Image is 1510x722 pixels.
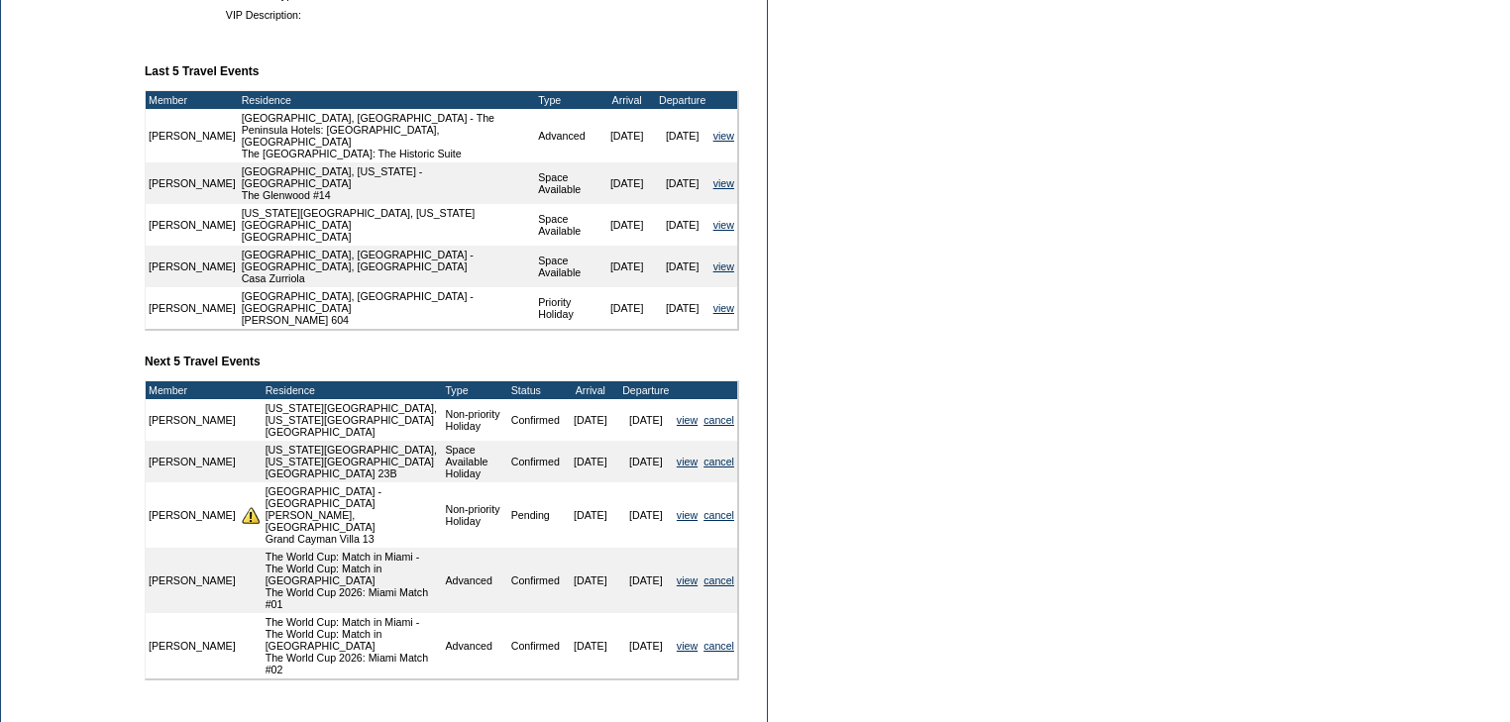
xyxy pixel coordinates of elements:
[442,613,507,678] td: Advanced
[508,399,563,441] td: Confirmed
[703,574,734,586] a: cancel
[239,91,536,109] td: Residence
[535,204,598,246] td: Space Available
[618,399,674,441] td: [DATE]
[263,482,443,548] td: [GEOGRAPHIC_DATA] - [GEOGRAPHIC_DATA][PERSON_NAME], [GEOGRAPHIC_DATA] Grand Cayman Villa 13
[146,399,239,441] td: [PERSON_NAME]
[599,109,655,162] td: [DATE]
[703,640,734,652] a: cancel
[618,482,674,548] td: [DATE]
[146,246,239,287] td: [PERSON_NAME]
[263,613,443,678] td: The World Cup: Match in Miami - The World Cup: Match in [GEOGRAPHIC_DATA] The World Cup 2026: Mia...
[618,381,674,399] td: Departure
[563,613,618,678] td: [DATE]
[599,91,655,109] td: Arrival
[146,162,239,204] td: [PERSON_NAME]
[713,130,734,142] a: view
[146,91,239,109] td: Member
[263,441,443,482] td: [US_STATE][GEOGRAPHIC_DATA], [US_STATE][GEOGRAPHIC_DATA] [GEOGRAPHIC_DATA] 23B
[599,287,655,329] td: [DATE]
[713,177,734,189] a: view
[239,246,536,287] td: [GEOGRAPHIC_DATA], [GEOGRAPHIC_DATA] - [GEOGRAPHIC_DATA], [GEOGRAPHIC_DATA] Casa Zurriola
[535,246,598,287] td: Space Available
[146,204,239,246] td: [PERSON_NAME]
[677,456,698,467] a: view
[442,441,507,482] td: Space Available Holiday
[618,548,674,613] td: [DATE]
[146,381,239,399] td: Member
[508,548,563,613] td: Confirmed
[146,287,239,329] td: [PERSON_NAME]
[146,548,239,613] td: [PERSON_NAME]
[703,509,734,521] a: cancel
[677,574,698,586] a: view
[239,109,536,162] td: [GEOGRAPHIC_DATA], [GEOGRAPHIC_DATA] - The Peninsula Hotels: [GEOGRAPHIC_DATA], [GEOGRAPHIC_DATA]...
[535,91,598,109] td: Type
[655,287,710,329] td: [DATE]
[655,204,710,246] td: [DATE]
[655,109,710,162] td: [DATE]
[535,162,598,204] td: Space Available
[713,219,734,231] a: view
[535,109,598,162] td: Advanced
[655,162,710,204] td: [DATE]
[713,302,734,314] a: view
[703,414,734,426] a: cancel
[508,381,563,399] td: Status
[239,287,536,329] td: [GEOGRAPHIC_DATA], [GEOGRAPHIC_DATA] - [GEOGRAPHIC_DATA] [PERSON_NAME] 604
[563,441,618,482] td: [DATE]
[146,109,239,162] td: [PERSON_NAME]
[442,548,507,613] td: Advanced
[677,509,698,521] a: view
[618,441,674,482] td: [DATE]
[618,613,674,678] td: [DATE]
[535,287,598,329] td: Priority Holiday
[263,381,443,399] td: Residence
[145,64,259,78] b: Last 5 Travel Events
[263,548,443,613] td: The World Cup: Match in Miami - The World Cup: Match in [GEOGRAPHIC_DATA] The World Cup 2026: Mia...
[239,162,536,204] td: [GEOGRAPHIC_DATA], [US_STATE] - [GEOGRAPHIC_DATA] The Glenwood #14
[563,548,618,613] td: [DATE]
[655,91,710,109] td: Departure
[599,204,655,246] td: [DATE]
[703,456,734,467] a: cancel
[599,162,655,204] td: [DATE]
[713,260,734,272] a: view
[563,381,618,399] td: Arrival
[563,482,618,548] td: [DATE]
[508,613,563,678] td: Confirmed
[263,399,443,441] td: [US_STATE][GEOGRAPHIC_DATA], [US_STATE][GEOGRAPHIC_DATA] [GEOGRAPHIC_DATA]
[146,441,239,482] td: [PERSON_NAME]
[442,399,507,441] td: Non-priority Holiday
[508,441,563,482] td: Confirmed
[242,506,260,524] img: There are insufficient days and/or tokens to cover this reservation
[145,355,261,368] b: Next 5 Travel Events
[146,482,239,548] td: [PERSON_NAME]
[677,414,698,426] a: view
[508,482,563,548] td: Pending
[655,246,710,287] td: [DATE]
[442,381,507,399] td: Type
[677,640,698,652] a: view
[599,246,655,287] td: [DATE]
[239,204,536,246] td: [US_STATE][GEOGRAPHIC_DATA], [US_STATE][GEOGRAPHIC_DATA] [GEOGRAPHIC_DATA]
[563,399,618,441] td: [DATE]
[146,613,239,678] td: [PERSON_NAME]
[442,482,507,548] td: Non-priority Holiday
[153,9,301,21] td: VIP Description:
